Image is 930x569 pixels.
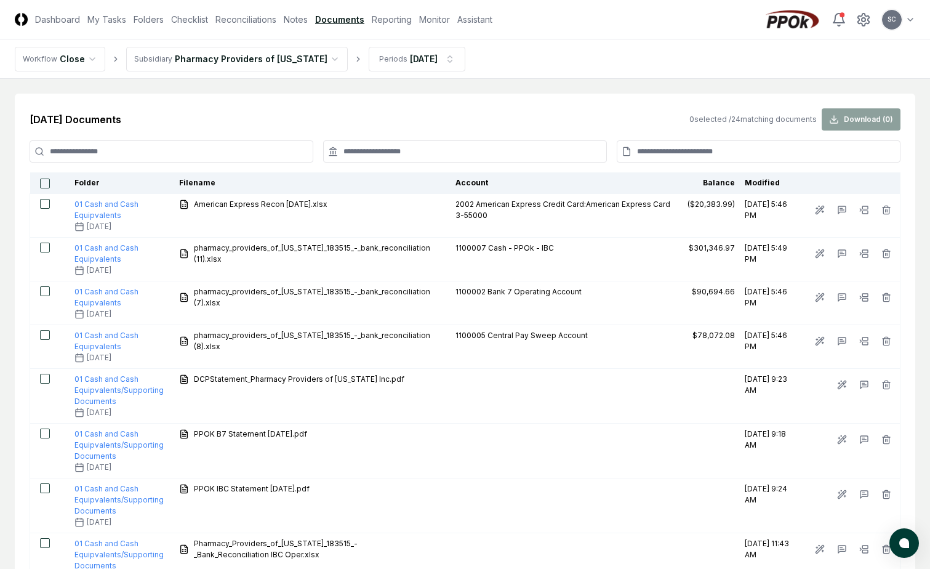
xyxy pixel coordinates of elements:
a: 01 Cash and Cash Equipvalents/Supporting Documents [74,484,164,515]
td: [DATE] 9:18 AM [740,424,804,478]
div: [DATE] [74,407,169,418]
div: [DATE] [74,309,169,320]
div: ($20,383.99) [687,199,735,210]
div: $78,072.08 [692,330,735,341]
a: Pharmacy_Providers_of_[US_STATE]_183515_-_Bank_Reconciliation IBC Oper.xlsx [179,538,446,560]
a: 01 Cash and Cash Equipvalents/Supporting Documents [74,429,164,461]
td: [DATE] 9:24 AM [740,478,804,533]
a: Reconciliations [215,13,276,26]
td: [DATE] 5:49 PM [740,238,804,281]
span: PPOK B7 Statement [DATE].pdf [194,429,307,440]
span: Pharmacy_Providers_of_[US_STATE]_183515_-_Bank_Reconciliation IBC Oper.xlsx [194,538,431,560]
a: Documents [315,13,364,26]
span: pharmacy_providers_of_[US_STATE]_183515_-_bank_reconciliation (7).xlsx [194,286,431,309]
button: SC [881,9,903,31]
a: Checklist [171,13,208,26]
td: [DATE] 5:46 PM [740,194,804,238]
a: Dashboard [35,13,80,26]
div: [DATE] [74,517,169,528]
a: pharmacy_providers_of_[US_STATE]_183515_-_bank_reconciliation (7).xlsx [179,286,446,309]
a: PPOK B7 Statement [DATE].pdf [179,429,322,440]
button: Periods[DATE] [369,47,465,71]
span: pharmacy_providers_of_[US_STATE]_183515_-_bank_reconciliation (11).xlsx [194,243,431,265]
span: PPOK IBC Statement [DATE].pdf [194,483,310,494]
a: Monitor [419,13,450,26]
div: [DATE] [74,352,169,363]
div: $301,346.97 [689,243,735,254]
a: Notes [284,13,308,26]
div: 2002 American Express Credit Card:American Express Card 3-55000 [455,199,671,221]
td: [DATE] 9:23 AM [740,369,804,424]
a: Assistant [457,13,492,26]
a: 01 Cash and Cash Equipvalents [74,287,138,307]
div: [DATE] [74,221,169,232]
th: Modified [740,172,804,194]
td: [DATE] 5:46 PM [740,281,804,325]
a: My Tasks [87,13,126,26]
a: pharmacy_providers_of_[US_STATE]_183515_-_bank_reconciliation (8).xlsx [179,330,446,352]
a: Reporting [372,13,412,26]
a: 01 Cash and Cash Equipvalents [74,243,138,264]
a: DCPStatement_Pharmacy Providers of [US_STATE] Inc.pdf [179,374,419,385]
a: 01 Cash and Cash Equipvalents [74,331,138,351]
a: Folders [134,13,164,26]
button: atlas-launcher [889,528,919,558]
img: PPOk logo [763,10,822,30]
th: Account [451,172,676,194]
span: SC [888,15,896,24]
span: American Express Recon [DATE].xlsx [194,199,327,210]
a: 01 Cash and Cash Equipvalents [74,200,138,220]
span: DCPStatement_Pharmacy Providers of [US_STATE] Inc.pdf [194,374,404,385]
div: Workflow [23,54,57,65]
span: pharmacy_providers_of_[US_STATE]_183515_-_bank_reconciliation (8).xlsx [194,330,431,352]
th: Filename [174,172,451,194]
div: 1100007 Cash - PPOk - IBC [455,243,671,254]
a: American Express Recon [DATE].xlsx [179,199,342,210]
th: Folder [70,172,174,194]
th: Balance [676,172,740,194]
div: 1100002 Bank 7 Operating Account [455,286,671,297]
img: Logo [15,13,28,26]
div: $90,694.66 [692,286,735,297]
td: [DATE] 5:46 PM [740,325,804,369]
a: PPOK IBC Statement [DATE].pdf [179,483,324,494]
div: [DATE] [410,52,438,65]
div: [DATE] [74,265,169,276]
nav: breadcrumb [15,47,465,71]
div: 0 selected / 24 matching documents [689,114,817,125]
h2: [DATE] Documents [30,112,121,127]
div: Periods [379,54,407,65]
a: 01 Cash and Cash Equipvalents/Supporting Documents [74,374,164,406]
a: pharmacy_providers_of_[US_STATE]_183515_-_bank_reconciliation (11).xlsx [179,243,446,265]
div: [DATE] [74,462,169,473]
div: Subsidiary [134,54,172,65]
div: 1100005 Central Pay Sweep Account [455,330,671,341]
